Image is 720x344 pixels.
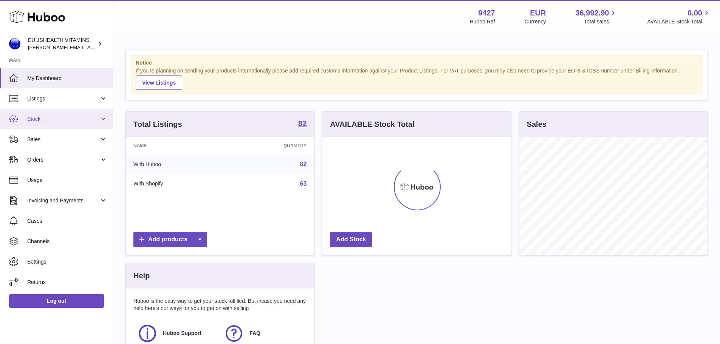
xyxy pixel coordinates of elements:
a: 82 [300,161,307,167]
div: If you're planning on sending your products internationally please add required customs informati... [136,67,698,90]
a: Add products [133,232,207,247]
span: Orders [27,156,99,164]
strong: 9427 [478,8,495,18]
p: Huboo is the easy way to get your stock fulfilled. But incase you need any help here's our ways f... [133,298,307,312]
a: 63 [300,180,307,187]
a: 36,992.90 Total sales [575,8,618,25]
strong: EUR [530,8,546,18]
span: Settings [27,258,107,265]
th: Quantity [228,137,314,154]
h3: Help [133,271,150,281]
a: 82 [298,120,307,129]
strong: Notice [136,59,698,66]
th: Name [126,137,228,154]
span: Listings [27,95,99,102]
td: With Shopify [126,174,228,194]
img: laura@jessicasepel.com [9,38,20,49]
span: 0.00 [687,8,702,18]
span: Invoicing and Payments [27,197,99,204]
span: Sales [27,136,99,143]
td: With Huboo [126,154,228,174]
h3: AVAILABLE Stock Total [330,119,414,130]
span: Returns [27,279,107,286]
a: FAQ [224,323,303,344]
h3: Total Listings [133,119,182,130]
a: Log out [9,294,104,308]
a: 0.00 AVAILABLE Stock Total [647,8,711,25]
span: Usage [27,177,107,184]
div: Huboo Ref [470,18,495,25]
span: [PERSON_NAME][EMAIL_ADDRESS][DOMAIN_NAME] [28,44,152,50]
div: EU JSHEALTH VITAMINS [28,37,96,51]
strong: 82 [298,120,307,127]
span: FAQ [249,330,260,337]
a: View Listings [136,76,182,90]
a: Huboo Support [137,323,216,344]
span: My Dashboard [27,75,107,82]
span: Cases [27,218,107,225]
a: Add Stock [330,232,372,247]
span: Total sales [584,18,618,25]
span: Huboo Support [163,330,201,337]
h3: Sales [527,119,547,130]
span: Channels [27,238,107,245]
span: 36,992.90 [575,8,609,18]
div: Currency [525,18,546,25]
span: AVAILABLE Stock Total [647,18,711,25]
span: Stock [27,116,99,123]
